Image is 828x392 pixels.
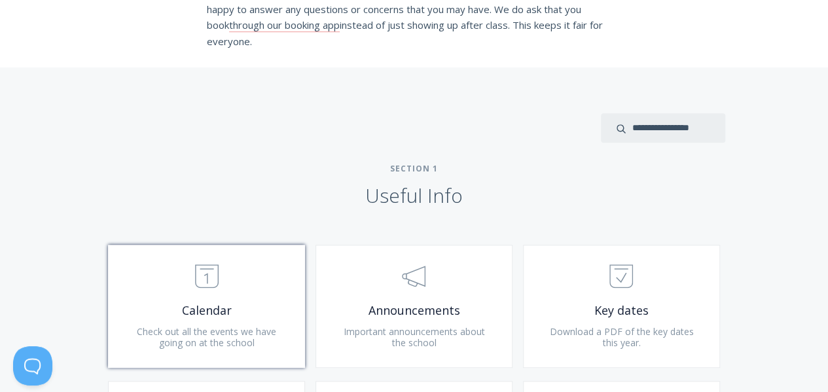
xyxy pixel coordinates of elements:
span: Check out all the events we have going on at the school [137,325,276,349]
span: Key dates [543,303,700,318]
input: search input [601,113,725,143]
a: through our booking app [229,18,340,32]
iframe: Toggle Customer Support [13,346,52,385]
span: Download a PDF of the key dates this year. [549,325,693,349]
a: Announcements Important announcements about the school [315,245,513,368]
a: Key dates Download a PDF of the key dates this year. [523,245,720,368]
a: Calendar Check out all the events we have going on at the school [108,245,305,368]
span: Calendar [128,303,285,318]
span: Announcements [336,303,492,318]
span: Important announcements about the school [343,325,484,349]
